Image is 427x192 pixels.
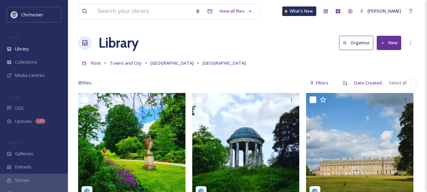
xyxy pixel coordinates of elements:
span: [GEOGRAPHIC_DATA] [150,60,194,66]
span: UGC [15,105,24,111]
a: Root [91,59,101,67]
img: Logo_of_Chichester_District_Council.png [11,11,18,18]
span: Embeds [15,164,32,170]
input: Search your library [94,4,192,19]
span: [GEOGRAPHIC_DATA] [202,60,246,66]
span: Stories [15,177,30,183]
span: Media Centres [15,72,45,79]
a: [PERSON_NAME] [356,4,405,18]
a: [GEOGRAPHIC_DATA] [150,59,194,67]
button: Organise [339,36,373,50]
div: 233 [35,118,46,124]
button: New [377,36,401,50]
div: Date Created [351,76,385,90]
span: 85 file s [78,80,92,86]
span: Chichester [21,12,43,18]
span: Towns and City [110,60,142,66]
div: Filters [306,76,332,90]
span: WIDGETS [7,140,22,145]
span: [PERSON_NAME] [368,8,401,14]
span: Root [91,60,101,66]
span: MEDIA [7,35,19,40]
span: Galleries [15,150,33,157]
span: Collections [15,59,37,65]
span: Uploads [15,118,32,125]
span: COLLECT [7,94,21,99]
a: What's New [282,6,316,16]
a: Library [99,33,139,53]
a: Towns and City [110,59,142,67]
a: View all files [216,4,256,18]
a: [GEOGRAPHIC_DATA] [202,59,246,67]
span: Library [15,46,29,52]
span: Select all [389,80,407,86]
